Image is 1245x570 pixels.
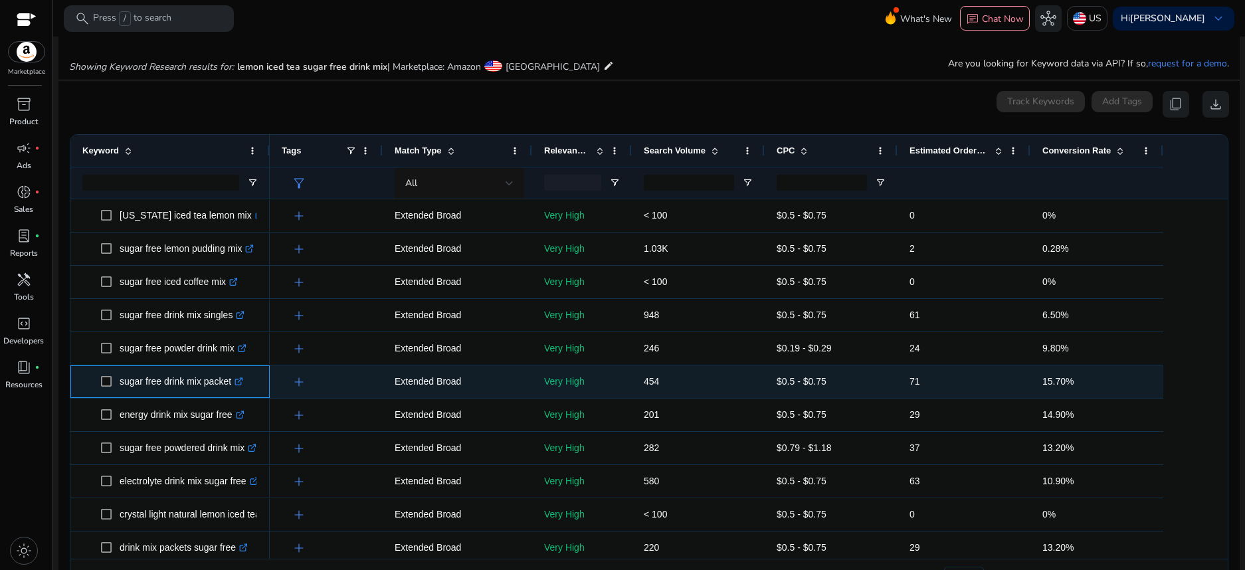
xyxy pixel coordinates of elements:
[291,175,307,191] span: filter_alt
[5,379,43,391] p: Resources
[544,534,620,561] p: Very High
[69,60,234,73] i: Showing Keyword Research results for:
[644,175,734,191] input: Search Volume Filter Input
[9,42,45,62] img: amazon.svg
[9,116,38,128] p: Product
[1042,276,1056,287] span: 0%
[291,208,307,224] span: add
[14,291,34,303] p: Tools
[1042,210,1056,221] span: 0%
[910,442,920,453] span: 37
[1089,7,1101,30] p: US
[395,368,520,395] p: Extended Broad
[544,302,620,329] p: Very High
[644,442,659,453] span: 282
[544,335,620,362] p: Very High
[960,6,1030,31] button: chatChat Now
[644,476,659,486] span: 580
[35,365,40,370] span: fiber_manual_record
[966,13,979,26] span: chat
[1130,12,1205,25] b: [PERSON_NAME]
[910,542,920,553] span: 29
[777,343,832,353] span: $0.19 - $0.29
[1042,542,1074,553] span: 13.20%
[910,310,920,320] span: 61
[93,11,171,26] p: Press to search
[1042,442,1074,453] span: 13.20%
[1073,12,1086,25] img: us.svg
[982,13,1024,25] p: Chat Now
[544,401,620,428] p: Very High
[16,359,32,375] span: book_4
[291,540,307,556] span: add
[777,210,826,221] span: $0.5 - $0.75
[16,272,32,288] span: handyman
[120,434,256,462] p: sugar free powdered drink mix
[291,341,307,357] span: add
[282,145,301,155] span: Tags
[74,11,90,27] span: search
[644,376,659,387] span: 454
[291,474,307,490] span: add
[910,409,920,420] span: 29
[16,184,32,200] span: donut_small
[644,343,659,353] span: 246
[644,145,706,155] span: Search Volume
[82,175,239,191] input: Keyword Filter Input
[910,276,915,287] span: 0
[1042,509,1056,520] span: 0%
[120,401,244,428] p: energy drink mix sugar free
[247,177,258,188] button: Open Filter Menu
[1040,11,1056,27] span: hub
[742,177,753,188] button: Open Filter Menu
[395,145,442,155] span: Match Type
[120,468,258,495] p: electrolyte drink mix sugar free
[644,409,659,420] span: 201
[544,501,620,528] p: Very High
[644,509,667,520] span: < 100
[544,145,591,155] span: Relevance Score
[777,310,826,320] span: $0.5 - $0.75
[644,276,667,287] span: < 100
[544,468,620,495] p: Very High
[777,442,832,453] span: $0.79 - $1.18
[405,177,417,189] span: All
[910,376,920,387] span: 71
[1042,476,1074,486] span: 10.90%
[291,241,307,257] span: add
[395,302,520,329] p: Extended Broad
[1042,145,1111,155] span: Conversion Rate
[395,401,520,428] p: Extended Broad
[1042,409,1074,420] span: 14.90%
[395,335,520,362] p: Extended Broad
[35,233,40,238] span: fiber_manual_record
[875,177,886,188] button: Open Filter Menu
[910,243,915,254] span: 2
[16,96,32,112] span: inventory_2
[544,235,620,262] p: Very High
[777,509,826,520] span: $0.5 - $0.75
[910,343,920,353] span: 24
[910,509,915,520] span: 0
[644,310,659,320] span: 948
[3,335,44,347] p: Developers
[777,476,826,486] span: $0.5 - $0.75
[777,243,826,254] span: $0.5 - $0.75
[777,376,826,387] span: $0.5 - $0.75
[291,440,307,456] span: add
[35,189,40,195] span: fiber_manual_record
[1042,310,1069,320] span: 6.50%
[120,302,244,329] p: sugar free drink mix singles
[777,409,826,420] span: $0.5 - $0.75
[1202,91,1229,118] button: download
[291,407,307,423] span: add
[1042,376,1074,387] span: 15.70%
[544,202,620,229] p: Very High
[395,534,520,561] p: Extended Broad
[120,202,264,229] p: [US_STATE] iced tea lemon mix
[291,507,307,523] span: add
[1042,343,1069,353] span: 9.80%
[35,145,40,151] span: fiber_manual_record
[1208,96,1224,112] span: download
[644,542,659,553] span: 220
